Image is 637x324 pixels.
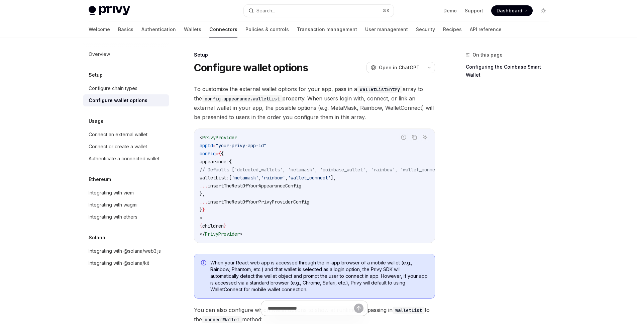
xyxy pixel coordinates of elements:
[200,191,205,197] span: },
[184,21,201,37] a: Wallets
[410,133,419,142] button: Copy the contents from the code block
[89,155,160,163] div: Authenticate a connected wallet
[443,21,462,37] a: Recipes
[421,133,429,142] button: Ask AI
[261,175,285,181] span: 'rainbow'
[118,21,133,37] a: Basics
[416,21,435,37] a: Security
[383,8,390,13] span: ⌘ K
[89,201,137,209] div: Integrating with wagmi
[285,175,288,181] span: ,
[470,21,502,37] a: API reference
[202,207,205,213] span: }
[83,257,169,269] a: Integrating with @solana/kit
[216,151,218,157] span: =
[83,153,169,165] a: Authenticate a connected wallet
[208,183,301,189] span: insertTheRestOfYourAppearanceConfig
[201,260,208,267] svg: Info
[240,231,242,237] span: >
[210,259,428,293] span: When your React web app is accessed through the in-app browser of a mobile wallet (e.g., Rainbow,...
[89,96,147,104] div: Configure wallet options
[89,189,134,197] div: Integrating with viem
[83,211,169,223] a: Integrating with ethers
[200,207,202,213] span: }
[288,175,331,181] span: 'wallet_connect'
[202,95,282,102] code: config.appearance.walletList
[538,5,549,16] button: Toggle dark mode
[331,175,336,181] span: ],
[229,175,232,181] span: [
[205,231,240,237] span: PrivyProvider
[89,143,147,151] div: Connect or create a wallet
[83,141,169,153] a: Connect or create a wallet
[200,159,229,165] span: appearance:
[89,21,110,37] a: Welcome
[89,84,137,92] div: Configure chain types
[141,21,176,37] a: Authentication
[89,117,104,125] h5: Usage
[194,84,435,122] span: To customize the external wallet options for your app, pass in a array to the property. When user...
[200,223,202,229] span: {
[200,231,205,237] span: </
[89,247,161,255] div: Integrating with @solana/web3.js
[89,234,105,242] h5: Solana
[245,21,289,37] a: Policies & controls
[208,199,309,205] span: insertTheRestOfYourPrivyProviderConfig
[297,21,357,37] a: Transaction management
[200,151,216,157] span: config
[83,129,169,141] a: Connect an external wallet
[202,135,237,141] span: PrivyProvider
[83,94,169,106] a: Configure wallet options
[89,71,103,79] h5: Setup
[213,143,216,149] span: =
[83,199,169,211] a: Integrating with wagmi
[202,223,224,229] span: children
[472,51,503,59] span: On this page
[89,259,149,267] div: Integrating with @solana/kit
[229,159,232,165] span: {
[83,82,169,94] a: Configure chain types
[256,7,275,15] div: Search...
[200,175,229,181] span: walletList:
[354,304,363,313] button: Send message
[244,5,394,17] button: Search...⌘K
[89,6,130,15] img: light logo
[216,143,267,149] span: "your-privy-app-id"
[89,175,111,183] h5: Ethereum
[443,7,457,14] a: Demo
[209,21,237,37] a: Connectors
[221,151,224,157] span: {
[232,175,258,181] span: 'metamask'
[366,62,424,73] button: Open in ChatGPT
[194,52,435,58] div: Setup
[83,48,169,60] a: Overview
[89,131,147,139] div: Connect an external wallet
[200,199,208,205] span: ...
[224,223,226,229] span: }
[491,5,533,16] a: Dashboard
[200,135,202,141] span: <
[218,151,221,157] span: {
[83,187,169,199] a: Integrating with viem
[357,86,403,93] code: WalletListEntry
[194,62,308,74] h1: Configure wallet options
[379,64,420,71] span: Open in ChatGPT
[200,215,202,221] span: >
[466,62,554,80] a: Configuring the Coinbase Smart Wallet
[399,133,408,142] button: Report incorrect code
[89,213,137,221] div: Integrating with ethers
[89,50,110,58] div: Overview
[365,21,408,37] a: User management
[200,167,446,173] span: // Defaults ['detected_wallets', 'metamask', 'coinbase_wallet', 'rainbow', 'wallet_connect']
[200,143,213,149] span: appId
[258,175,261,181] span: ,
[497,7,522,14] span: Dashboard
[465,7,483,14] a: Support
[200,183,208,189] span: ...
[83,245,169,257] a: Integrating with @solana/web3.js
